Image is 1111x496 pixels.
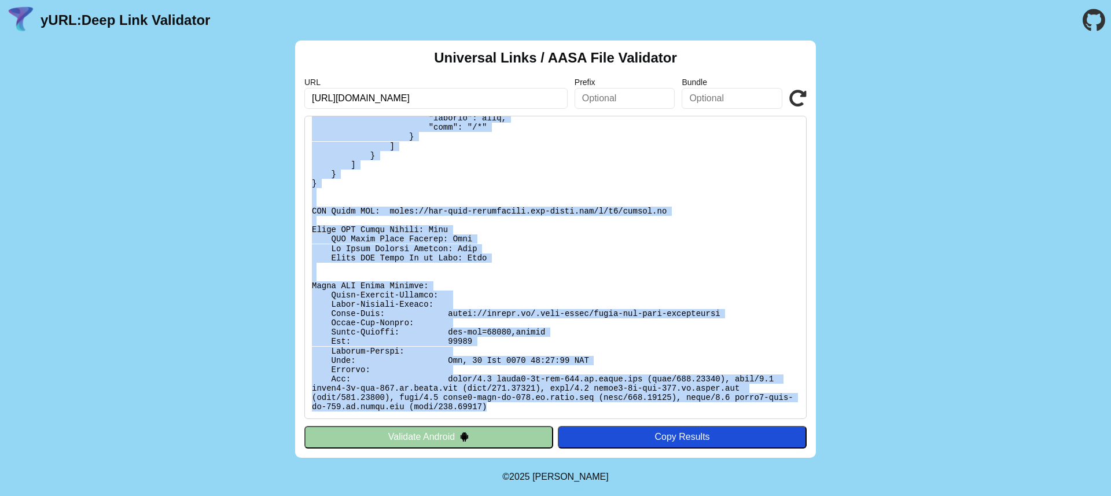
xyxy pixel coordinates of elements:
label: URL [304,78,568,87]
img: yURL Logo [6,5,36,35]
h2: Universal Links / AASA File Validator [434,50,677,66]
button: Copy Results [558,426,807,448]
input: Required [304,88,568,109]
div: Copy Results [564,432,801,442]
footer: © [502,458,608,496]
input: Optional [682,88,782,109]
span: 2025 [509,472,530,482]
button: Validate Android [304,426,553,448]
a: yURL:Deep Link Validator [41,12,210,28]
pre: Lorem ipsu do: sitam://consec.ad/.elit-seddo/eiusm-tem-inci-utlaboreetd Ma Aliquaen: Admi Veniamq... [304,116,807,419]
label: Bundle [682,78,782,87]
img: droidIcon.svg [459,432,469,442]
label: Prefix [575,78,675,87]
input: Optional [575,88,675,109]
a: Michael Ibragimchayev's Personal Site [532,472,609,482]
